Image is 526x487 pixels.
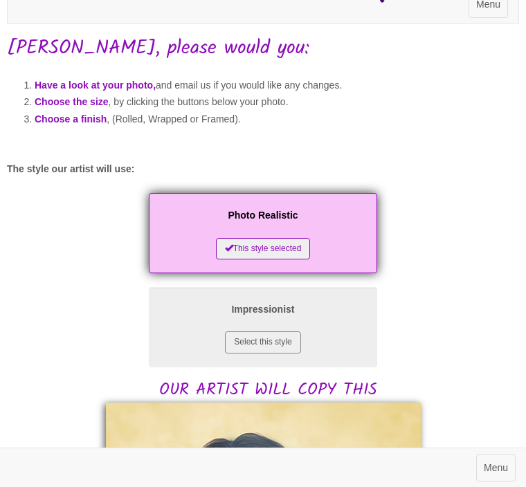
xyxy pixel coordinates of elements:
p: Impressionist [163,301,363,318]
button: Select this style [225,331,300,353]
h1: [PERSON_NAME], please would you: [7,38,519,59]
li: , (Rolled, Wrapped or Framed). [35,111,519,128]
p: Photo Realistic [163,207,363,224]
h2: OUR ARTIST WILL COPY THIS [17,381,519,399]
span: Choose the size [35,96,109,107]
span: Menu [484,462,508,473]
span: Choose a finish [35,113,107,125]
button: This style selected [216,238,311,259]
button: Menu [476,454,516,481]
li: and email us if you would like any changes. [35,77,519,94]
li: , by clicking the buttons below your photo. [35,93,519,111]
span: Have a look at your photo, [35,80,156,91]
label: The style our artist will use: [7,162,134,176]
